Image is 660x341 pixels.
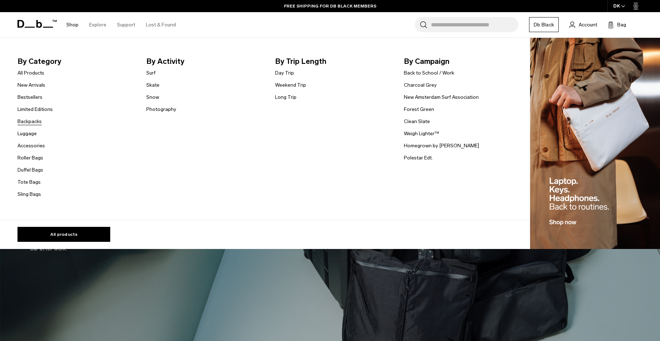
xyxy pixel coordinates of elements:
span: Bag [617,21,626,29]
a: Shop [66,12,78,37]
a: Explore [89,12,106,37]
a: Forest Green [404,106,434,113]
a: Accessories [17,142,45,149]
button: Bag [608,20,626,29]
a: Luggage [17,130,37,137]
a: Weigh Lighter™ [404,130,439,137]
a: New Amsterdam Surf Association [404,93,479,101]
a: Day Trip [275,69,294,77]
a: New Arrivals [17,81,45,89]
a: Homegrown by [PERSON_NAME] [404,142,479,149]
span: By Activity [146,56,264,67]
a: Charcoal Grey [404,81,437,89]
a: All products [17,227,110,242]
span: By Campaign [404,56,521,67]
a: Tote Bags [17,178,41,186]
a: Lost & Found [146,12,176,37]
a: Long Trip [275,93,296,101]
a: Roller Bags [17,154,43,162]
a: Clean Slate [404,118,430,125]
span: Account [579,21,597,29]
img: Db [530,38,660,249]
a: Support [117,12,135,37]
a: All Products [17,69,44,77]
a: Weekend Trip [275,81,306,89]
a: Back to School / Work [404,69,454,77]
a: Backpacks [17,118,42,125]
a: Bestsellers [17,93,42,101]
a: FREE SHIPPING FOR DB BLACK MEMBERS [284,3,376,9]
a: Account [569,20,597,29]
a: Sling Bags [17,190,41,198]
a: Duffel Bags [17,166,43,174]
a: Surf [146,69,156,77]
span: By Trip Length [275,56,392,67]
nav: Main Navigation [61,12,181,37]
a: Limited Editions [17,106,53,113]
a: Db Black [529,17,559,32]
a: Polestar Edt. [404,154,433,162]
span: By Category [17,56,135,67]
a: Photography [146,106,176,113]
a: Snow [146,93,159,101]
a: Skate [146,81,159,89]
